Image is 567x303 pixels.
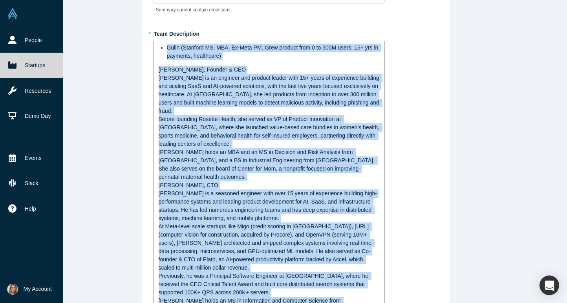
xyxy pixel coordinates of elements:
[153,27,439,38] label: Team Description
[159,149,377,180] span: [PERSON_NAME] holds an MBA and an MS in Decision and Risk Analysis from [GEOGRAPHIC_DATA], and a ...
[167,44,380,59] span: Gülin (Stanford MS, MBA. Ex-Meta PM. Grew product from 0 to 300M users. 15+ yrs in payments, heal...
[159,66,246,73] span: [PERSON_NAME], Founder & CEO
[159,182,218,188] span: [PERSON_NAME], CTO
[159,116,381,147] span: Before founding Rosette Health, she served as VP of Product Innovation at [GEOGRAPHIC_DATA], wher...
[24,285,52,293] span: My Account
[159,190,377,221] span: [PERSON_NAME] is a seasoned engineer with over 15 years of experience building high-performance s...
[159,75,381,114] span: [PERSON_NAME] is an engineer and product leader with 15+ years of experience building and scaling...
[7,284,18,295] img: Gulin Yilmaz's Account
[159,273,370,296] span: Previously, he was a Principal Software Engineer at [GEOGRAPHIC_DATA], where he received the CEO ...
[25,205,36,213] span: Help
[7,8,18,19] img: Alchemist Vault Logo
[156,6,382,13] p: Summary cannot contain emoticons
[159,223,373,271] span: At Meta-level scale startups like Migo (credit scoring in [GEOGRAPHIC_DATA]), [URL] (computer vis...
[7,284,52,295] button: My Account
